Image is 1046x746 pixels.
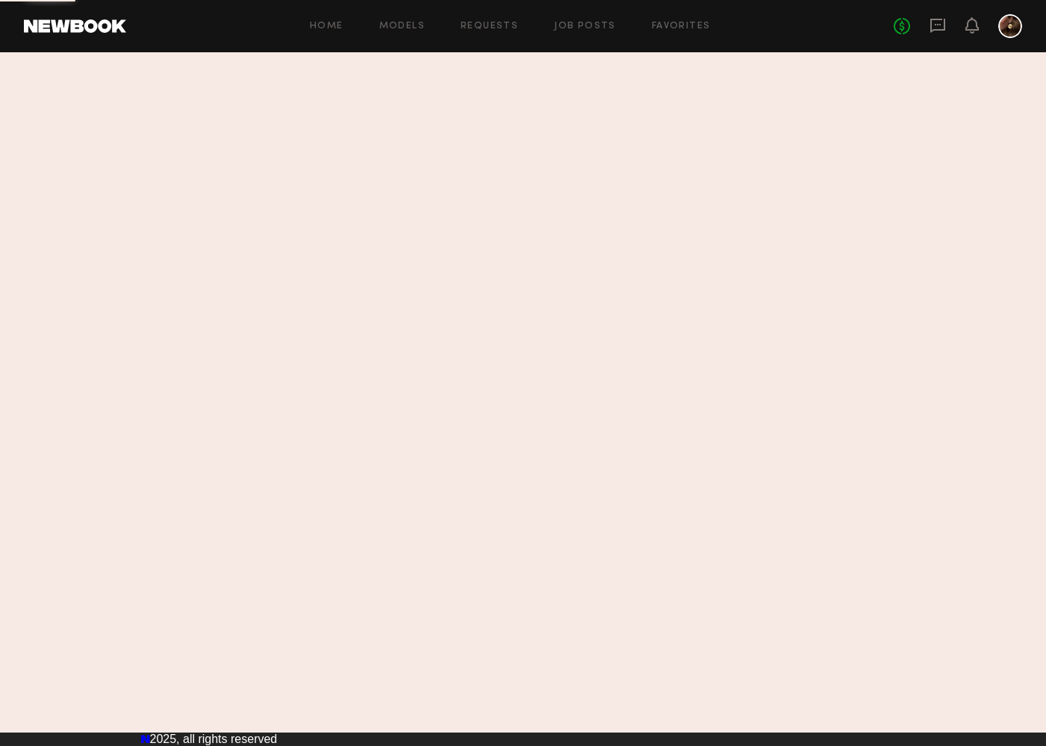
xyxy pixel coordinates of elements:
[310,22,343,31] a: Home
[461,22,518,31] a: Requests
[652,22,711,31] a: Favorites
[554,22,616,31] a: Job Posts
[150,733,278,745] span: 2025, all rights reserved
[379,22,425,31] a: Models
